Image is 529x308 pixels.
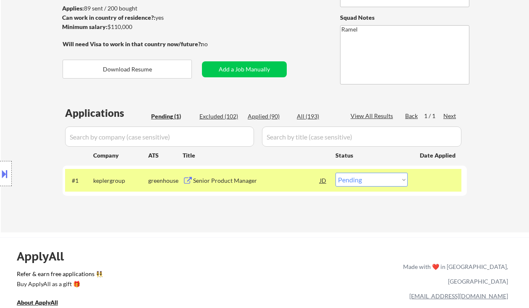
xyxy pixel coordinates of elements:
div: All (193) [297,112,339,121]
div: greenhouse [148,176,183,185]
div: View All Results [351,112,395,120]
div: Made with ❤️ in [GEOGRAPHIC_DATA], [GEOGRAPHIC_DATA] [400,259,508,289]
div: Date Applied [420,151,457,160]
div: Status [335,147,408,163]
div: Pending (1) [151,112,193,121]
strong: Minimum salary: [62,23,107,30]
div: Excluded (102) [199,112,241,121]
div: $110,000 [62,23,202,31]
a: [EMAIL_ADDRESS][DOMAIN_NAME] [409,292,508,300]
div: Title [183,151,327,160]
div: ATS [148,151,183,160]
strong: Will need Visa to work in that country now/future?: [63,40,202,47]
div: JD [319,173,327,188]
div: 89 sent / 200 bought [62,4,202,13]
u: About ApplyAll [17,299,58,306]
button: Add a Job Manually [202,61,287,77]
input: Search by title (case sensitive) [262,126,461,147]
strong: Can work in country of residence?: [62,14,155,21]
input: Search by company (case sensitive) [65,126,254,147]
div: Next [443,112,457,120]
div: Back [405,112,419,120]
strong: Applies: [62,5,84,12]
div: no [201,40,225,48]
div: Squad Notes [340,13,469,22]
div: 1 / 1 [424,112,443,120]
div: Senior Product Manager [193,176,320,185]
div: yes [62,13,199,22]
div: Applied (90) [248,112,290,121]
